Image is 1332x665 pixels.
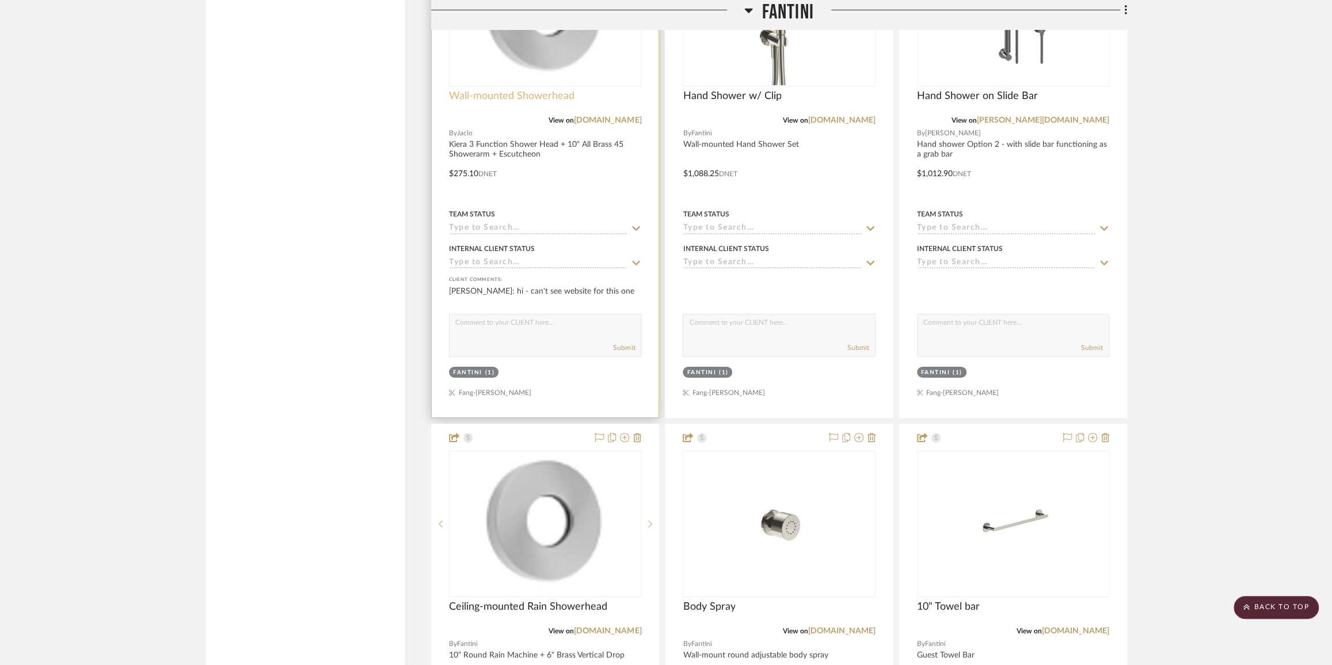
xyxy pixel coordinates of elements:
a: [PERSON_NAME][DOMAIN_NAME] [977,116,1109,124]
input: Type to Search… [683,258,861,269]
span: By [449,128,457,139]
span: By [917,128,925,139]
span: Ceiling-mounted Rain Showerhead [449,601,607,613]
span: By [683,639,691,649]
a: [DOMAIN_NAME] [808,627,876,635]
span: By [683,128,691,139]
a: [DOMAIN_NAME] [574,627,641,635]
span: By [449,639,457,649]
span: 10" Towel bar [917,601,980,613]
div: Internal Client Status [917,244,1003,254]
button: Submit [847,343,869,353]
span: Fantini [925,639,946,649]
div: (1) [953,368,962,377]
span: Fantini [691,128,711,139]
span: View on [952,117,977,124]
span: Body Spray [683,601,735,613]
a: [DOMAIN_NAME] [1042,627,1109,635]
span: [PERSON_NAME] [925,128,981,139]
input: Type to Search… [917,223,1095,234]
span: By [917,639,925,649]
span: View on [783,628,808,634]
scroll-to-top-button: BACK TO TOP [1234,596,1319,619]
button: Submit [613,343,635,353]
span: Hand Shower on Slide Bar [917,90,1038,102]
span: View on [1017,628,1042,634]
div: Fantini [921,368,950,377]
div: 0 [450,451,641,596]
div: Fantini [453,368,482,377]
div: Team Status [917,209,963,219]
img: 10" Towel bar [941,452,1085,596]
div: (1) [485,368,495,377]
span: Fantini [457,639,478,649]
span: Fantini [691,639,711,649]
div: Team Status [683,209,729,219]
input: Type to Search… [449,223,627,234]
div: (1) [719,368,729,377]
input: Type to Search… [449,258,627,269]
div: Internal Client Status [449,244,535,254]
div: Team Status [449,209,495,219]
a: [DOMAIN_NAME] [574,116,641,124]
span: View on [783,117,808,124]
img: Ceiling-mounted Rain Showerhead [478,452,612,596]
span: View on [549,117,574,124]
div: Internal Client Status [683,244,768,254]
span: Hand Shower w/ Clip [683,90,781,102]
div: [PERSON_NAME]: hi - can't see website for this one [449,286,641,309]
input: Type to Search… [917,258,1095,269]
button: Submit [1081,343,1103,353]
span: View on [549,628,574,634]
span: Wall-mounted Showerhead [449,90,574,102]
img: Body Spray [707,452,851,596]
a: [DOMAIN_NAME] [808,116,876,124]
span: Jaclo [457,128,473,139]
input: Type to Search… [683,223,861,234]
div: 0 [683,451,874,596]
div: Fantini [687,368,716,377]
